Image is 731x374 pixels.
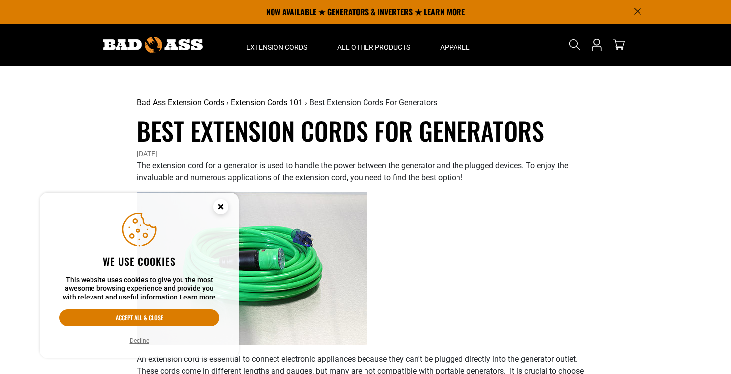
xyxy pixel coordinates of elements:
[59,309,219,326] button: Accept all & close
[246,43,307,52] span: Extension Cords
[59,276,219,302] p: This website uses cookies to give you the most awesome browsing experience and provide you with r...
[231,24,322,66] summary: Extension Cords
[59,255,219,268] h2: We use cookies
[305,98,307,107] span: ›
[425,24,485,66] summary: Apparel
[322,24,425,66] summary: All Other Products
[137,160,594,184] p: The extension cord for a generator is used to handle the power between the generator and the plug...
[180,293,216,301] a: Learn more
[337,43,410,52] span: All Other Products
[40,193,239,359] aside: Cookie Consent
[226,98,229,107] span: ›
[103,37,203,53] img: Bad Ass Extension Cords
[137,116,594,144] h1: Best Extension Cords For Generators
[231,98,303,107] a: Extension Cords 101
[440,43,470,52] span: Apparel
[567,37,583,53] summary: Search
[309,98,437,107] span: Best Extension Cords For Generators
[137,97,442,109] nav: breadcrumbs
[137,150,157,158] time: [DATE]
[127,336,152,346] button: Decline
[137,98,224,107] a: Bad Ass Extension Cords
